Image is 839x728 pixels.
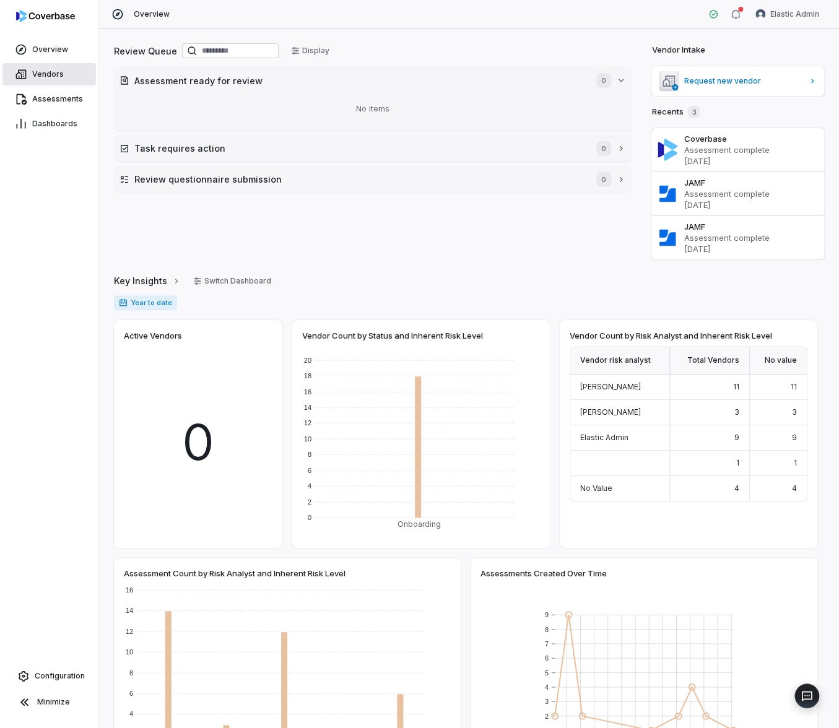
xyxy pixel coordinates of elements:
[545,683,549,691] text: 4
[134,142,584,155] h2: Task requires action
[596,172,611,187] span: 0
[304,357,311,364] text: 20
[16,10,75,22] img: logo-D7KZi-bG.svg
[308,467,311,474] text: 6
[792,483,797,493] span: 4
[748,5,827,24] button: Elastic Admin avatarElastic Admin
[596,141,611,156] span: 0
[684,155,819,167] p: [DATE]
[114,274,167,287] span: Key Insights
[37,697,70,707] span: Minimize
[5,690,93,714] button: Minimize
[684,232,819,243] p: Assessment complete
[670,347,749,375] div: Total Vendors
[734,433,739,442] span: 9
[126,586,133,594] text: 16
[129,690,133,697] text: 6
[304,372,311,379] text: 18
[32,69,64,79] span: Vendors
[734,483,739,493] span: 4
[684,133,819,144] h3: Coverbase
[114,45,177,58] h2: Review Queue
[302,330,483,341] span: Vendor Count by Status and Inherent Risk Level
[545,712,549,719] text: 2
[651,215,824,259] a: JAMFAssessment complete[DATE]
[580,433,628,442] span: Elastic Admin
[750,347,807,375] div: No value
[186,272,279,290] button: Switch Dashboard
[480,568,607,579] span: Assessments Created Over Time
[115,167,631,192] button: Review questionnaire submission0
[770,9,819,19] span: Elastic Admin
[2,88,96,110] a: Assessments
[733,382,739,391] span: 11
[684,144,819,155] p: Assessment complete
[651,128,824,171] a: CoverbaseAssessment complete[DATE]
[792,407,797,417] span: 3
[134,74,584,87] h2: Assessment ready for review
[580,483,612,493] span: No Value
[570,330,772,341] span: Vendor Count by Risk Analyst and Inherent Risk Level
[308,498,311,506] text: 2
[124,568,346,579] span: Assessment Count by Risk Analyst and Inherent Risk Level
[134,173,584,186] h2: Review questionnaire submission
[284,41,337,60] button: Display
[792,433,797,442] span: 9
[688,106,700,118] span: 3
[114,268,181,294] a: Key Insights
[124,330,182,341] span: Active Vendors
[115,68,631,93] button: Assessment ready for review0
[651,44,705,56] h2: Vendor Intake
[545,654,549,662] text: 6
[32,45,68,54] span: Overview
[580,407,641,417] span: [PERSON_NAME]
[545,625,549,633] text: 8
[545,640,549,648] text: 7
[2,38,96,61] a: Overview
[734,407,739,417] span: 3
[32,119,77,129] span: Dashboards
[129,710,133,717] text: 4
[35,671,85,681] span: Configuration
[182,405,214,479] span: 0
[129,669,133,677] text: 8
[545,669,549,676] text: 5
[570,347,670,375] div: Vendor risk analyst
[126,648,133,656] text: 10
[684,177,819,188] h3: JAMF
[651,106,700,118] h2: Recents
[304,388,311,396] text: 16
[32,94,83,104] span: Assessments
[308,482,311,490] text: 4
[134,9,170,19] span: Overview
[126,628,133,635] text: 12
[794,458,797,467] span: 1
[110,268,185,294] button: Key Insights
[304,419,311,427] text: 12
[736,458,739,467] span: 1
[684,221,819,232] h3: JAMF
[791,382,797,391] span: 11
[755,9,765,19] img: Elastic Admin avatar
[2,113,96,135] a: Dashboards
[651,171,824,215] a: JAMFAssessment complete[DATE]
[308,451,311,458] text: 8
[304,435,311,443] text: 10
[545,698,549,705] text: 3
[684,243,819,254] p: [DATE]
[308,514,311,521] text: 0
[545,611,549,618] text: 9
[304,404,311,411] text: 14
[596,73,611,88] span: 0
[120,93,626,125] div: No items
[115,136,631,161] button: Task requires action0
[5,665,93,687] a: Configuration
[114,295,177,310] span: Year to date
[684,76,803,86] span: Request new vendor
[119,298,128,307] svg: Date range for report
[651,66,824,96] a: Request new vendor
[684,188,819,199] p: Assessment complete
[684,199,819,210] p: [DATE]
[580,382,641,391] span: [PERSON_NAME]
[126,607,133,614] text: 14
